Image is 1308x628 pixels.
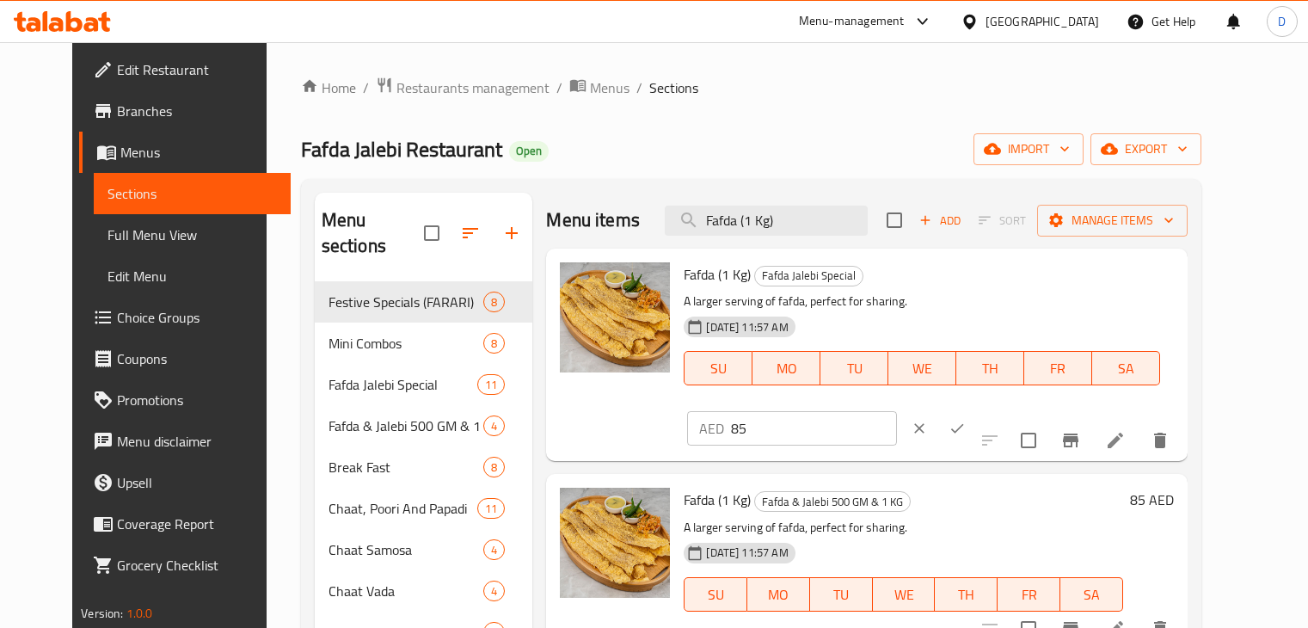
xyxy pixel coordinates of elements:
[329,292,484,312] div: Festive Specials (FARARI)
[483,333,505,354] div: items
[938,409,976,447] button: ok
[755,266,863,286] span: Fafda Jalebi Special
[1139,420,1181,461] button: delete
[699,545,795,561] span: [DATE] 11:57 AM
[956,351,1024,385] button: TH
[483,292,505,312] div: items
[731,411,897,446] input: Please enter price
[107,266,277,286] span: Edit Menu
[1010,422,1047,459] span: Select to update
[117,555,277,576] span: Grocery Checklist
[79,462,291,503] a: Upsell
[117,101,277,121] span: Branches
[967,207,1037,234] span: Select section first
[684,351,752,385] button: SU
[1104,139,1188,160] span: export
[120,142,277,163] span: Menus
[301,77,356,98] a: Home
[79,90,291,132] a: Branches
[484,583,504,600] span: 4
[329,457,484,477] span: Break Fast
[79,49,291,90] a: Edit Restaurant
[315,570,533,612] div: Chaat Vada4
[117,348,277,369] span: Coupons
[1278,12,1286,31] span: D
[450,212,491,254] span: Sort sections
[569,77,629,99] a: Menus
[1050,420,1091,461] button: Branch-specific-item
[483,539,505,560] div: items
[900,409,938,447] button: clear
[117,514,277,534] span: Coverage Report
[912,207,967,234] span: Add item
[329,539,484,560] span: Chaat Samosa
[1099,356,1153,381] span: SA
[963,356,1017,381] span: TH
[820,351,888,385] button: TU
[484,542,504,558] span: 4
[1031,356,1085,381] span: FR
[1130,488,1174,512] h6: 85 AED
[509,144,549,158] span: Open
[79,503,291,545] a: Coverage Report
[94,256,291,297] a: Edit Menu
[483,416,505,436] div: items
[329,581,484,601] span: Chaat Vada
[107,183,277,204] span: Sections
[1051,210,1174,231] span: Manage items
[987,139,1070,160] span: import
[1105,430,1126,451] a: Edit menu item
[1024,351,1092,385] button: FR
[560,262,670,372] img: Fafda (1 Kg)
[755,492,910,512] span: Fafda & Jalebi 500 GM & 1 KG
[329,498,477,519] span: Chaat, Poori And Papadi
[917,211,963,231] span: Add
[315,323,533,364] div: Mini Combos8
[376,77,550,99] a: Restaurants management
[117,59,277,80] span: Edit Restaurant
[546,207,640,233] h2: Menu items
[315,529,533,570] div: Chaat Samosa4
[747,577,810,612] button: MO
[117,431,277,452] span: Menu disclaimer
[329,374,477,395] div: Fafda Jalebi Special
[699,319,795,336] span: [DATE] 11:57 AM
[478,501,504,517] span: 11
[315,488,533,529] div: Chaat, Poori And Papadi11
[649,77,698,98] span: Sections
[880,582,929,607] span: WE
[817,582,866,607] span: TU
[94,173,291,214] a: Sections
[484,418,504,434] span: 4
[636,77,642,98] li: /
[942,582,991,607] span: TH
[478,377,504,393] span: 11
[691,356,746,381] span: SU
[799,11,905,32] div: Menu-management
[1037,205,1188,237] button: Manage items
[329,333,484,354] span: Mini Combos
[315,364,533,405] div: Fafda Jalebi Special11
[754,582,803,607] span: MO
[79,421,291,462] a: Menu disclaimer
[79,297,291,338] a: Choice Groups
[483,581,505,601] div: items
[315,446,533,488] div: Break Fast8
[754,491,911,512] div: Fafda & Jalebi 500 GM & 1 KG
[363,77,369,98] li: /
[414,215,450,251] span: Select all sections
[117,307,277,328] span: Choice Groups
[117,472,277,493] span: Upsell
[888,351,956,385] button: WE
[126,602,153,625] span: 1.0.0
[301,77,1201,99] nav: breadcrumb
[484,336,504,352] span: 8
[895,356,949,381] span: WE
[684,291,1159,312] p: A larger serving of fafda, perfect for sharing.
[560,488,670,598] img: Fafda (1 Kg)
[509,141,549,162] div: Open
[912,207,967,234] button: Add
